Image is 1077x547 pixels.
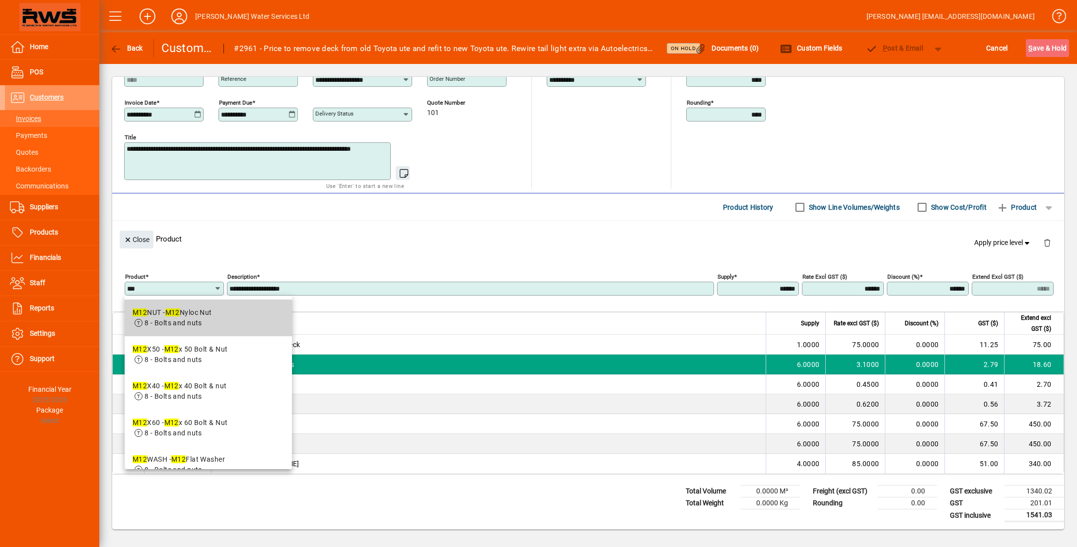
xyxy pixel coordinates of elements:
[1028,44,1032,52] span: S
[110,44,143,52] span: Back
[30,279,45,287] span: Staff
[929,202,987,212] label: Show Cost/Profit
[5,161,99,178] a: Backorders
[984,39,1010,57] button: Cancel
[133,454,225,465] div: WASH - Flat Washer
[144,356,202,364] span: 8 - Bolts and nuts
[221,75,246,82] mat-label: Reference
[885,335,944,355] td: 0.0000
[802,273,847,280] mat-label: Rate excl GST ($)
[905,318,938,329] span: Discount (%)
[5,127,99,144] a: Payments
[132,7,163,25] button: Add
[1004,355,1064,374] td: 18.60
[10,182,69,190] span: Communications
[164,419,179,426] em: M12
[30,253,61,261] span: Financials
[885,374,944,394] td: 0.0000
[832,399,879,409] div: 0.6200
[5,144,99,161] a: Quotes
[972,273,1023,280] mat-label: Extend excl GST ($)
[1035,231,1059,254] button: Delete
[778,39,845,57] button: Custom Fields
[970,234,1036,252] button: Apply price level
[797,379,820,389] span: 6.0000
[99,39,154,57] app-page-header-button: Back
[165,308,180,316] em: M12
[883,44,887,52] span: P
[5,321,99,346] a: Settings
[133,419,147,426] em: M12
[144,466,202,474] span: 8 - Bolts and nuts
[885,414,944,434] td: 0.0000
[974,238,1032,248] span: Apply price level
[944,394,1004,414] td: 0.56
[30,68,43,76] span: POS
[944,414,1004,434] td: 67.50
[832,340,879,350] div: 75.0000
[171,455,186,463] em: M12
[125,410,292,446] mat-option: M12X60 - M12 x 60 Bolt & Nut
[797,360,820,369] span: 6.0000
[834,318,879,329] span: Rate excl GST ($)
[30,304,54,312] span: Reports
[163,7,195,25] button: Profile
[144,319,202,327] span: 8 - Bolts and nuts
[133,345,147,353] em: M12
[695,44,759,52] span: Documents (0)
[885,434,944,454] td: 0.0000
[125,99,156,106] mat-label: Invoice date
[1028,40,1067,56] span: ave & Hold
[832,379,879,389] div: 0.4500
[1005,509,1064,522] td: 1541.03
[861,39,928,57] button: Post & Email
[234,41,654,57] div: #2961 - Price to remove deck from old Toyota ute and refit to new Toyota ute. Rewire tail light e...
[1004,335,1064,355] td: 75.00
[30,355,55,363] span: Support
[740,497,800,509] td: 0.0000 Kg
[797,419,820,429] span: 6.0000
[681,486,740,497] td: Total Volume
[681,497,740,509] td: Total Weight
[28,385,72,393] span: Financial Year
[125,134,136,141] mat-label: Title
[808,486,877,497] td: Freight (excl GST)
[10,148,38,156] span: Quotes
[10,131,47,139] span: Payments
[832,360,879,369] div: 3.1000
[1004,374,1064,394] td: 2.70
[740,486,800,497] td: 0.0000 M³
[797,439,820,449] span: 6.0000
[797,340,820,350] span: 1.0000
[944,335,1004,355] td: 11.25
[133,455,147,463] em: M12
[133,418,227,428] div: X60 - x 60 Bolt & Nut
[1004,394,1064,414] td: 3.72
[133,307,212,318] div: NUT - Nyloc Nut
[944,374,1004,394] td: 0.41
[945,509,1005,522] td: GST inclusive
[5,220,99,245] a: Products
[30,329,55,337] span: Settings
[807,202,900,212] label: Show Line Volumes/Weights
[780,44,843,52] span: Custom Fields
[877,486,937,497] td: 0.00
[124,232,149,248] span: Close
[1026,39,1069,57] button: Save & Hold
[144,392,202,400] span: 8 - Bolts and nuts
[5,271,99,296] a: Staff
[1045,2,1065,34] a: Knowledge Base
[885,394,944,414] td: 0.0000
[832,439,879,449] div: 75.0000
[692,39,762,57] button: Documents (0)
[1004,414,1064,434] td: 450.00
[112,221,1064,257] div: Product
[133,344,227,355] div: X50 - x 50 Bolt & Nut
[144,429,202,437] span: 8 - Bolts and nuts
[986,40,1008,56] span: Cancel
[5,60,99,85] a: POS
[10,115,41,122] span: Invoices
[120,231,153,248] button: Close
[30,93,64,101] span: Customers
[125,446,292,483] mat-option: M12WASH - M12 Flat Washer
